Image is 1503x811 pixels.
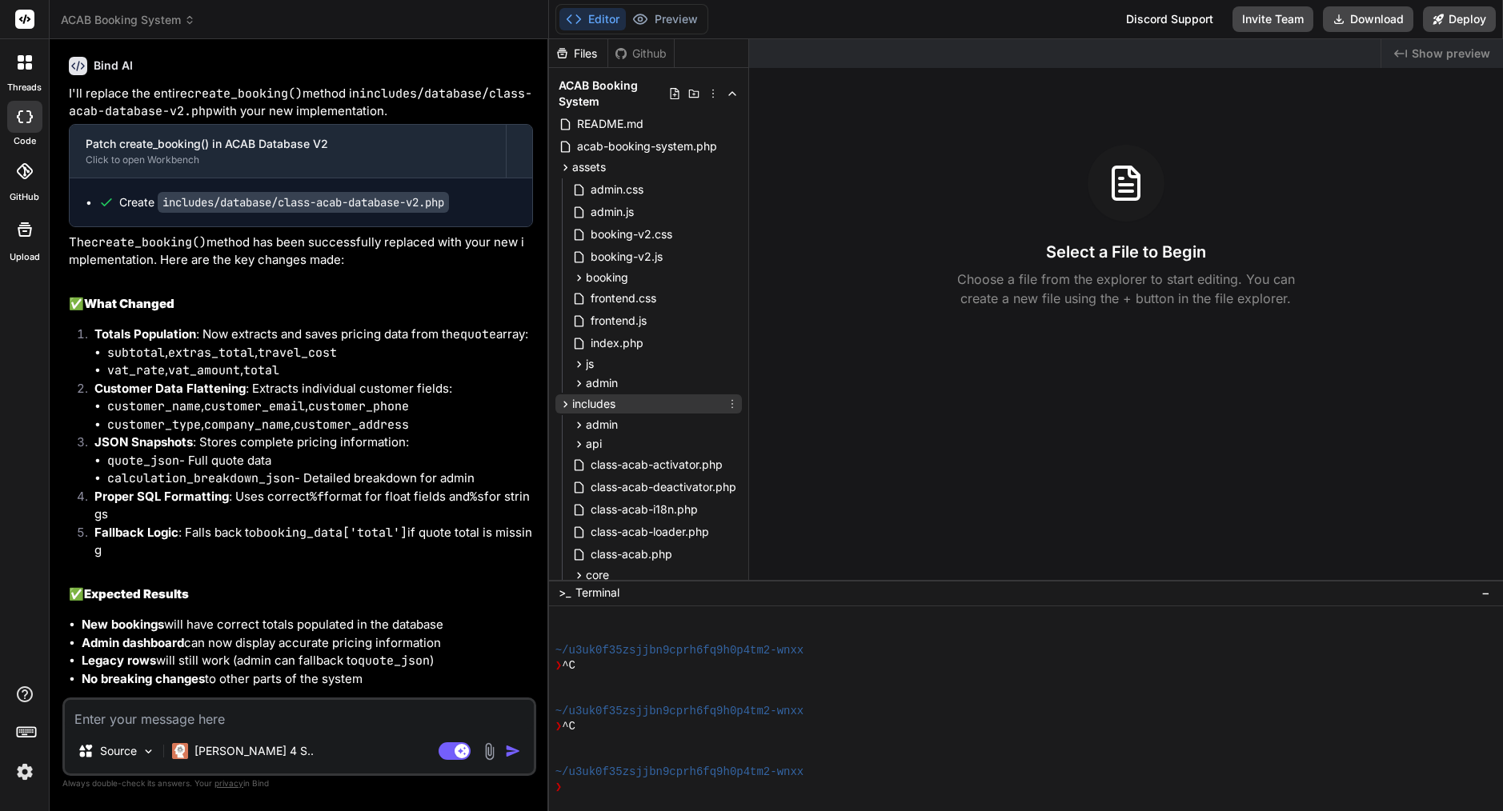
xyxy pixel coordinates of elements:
[107,452,533,470] li: - Full quote data
[460,326,496,342] code: quote
[86,136,490,152] div: Patch create_booking() in ACAB Database V2
[10,190,39,204] label: GitHub
[589,477,738,497] span: class-acab-deactivator.php
[586,417,618,433] span: admin
[589,522,711,541] span: class-acab-loader.php
[70,125,506,178] button: Patch create_booking() in ACAB Database V2Click to open Workbench
[586,375,618,391] span: admin
[94,434,193,449] strong: JSON Snapshots
[555,643,804,658] span: ~/u3uk0f35zsjjbn9cprh6fq9h0p4tm2-wnxx
[575,137,719,156] span: acab-booking-system.php
[82,671,205,686] strong: No breaking changes
[1423,6,1496,32] button: Deploy
[589,202,635,222] span: admin.js
[1232,6,1313,32] button: Invite Team
[505,743,521,759] img: icon
[107,417,201,433] code: customer_type
[107,416,533,434] li: , ,
[168,362,240,378] code: vat_amount
[94,488,533,524] p: : Uses correct format for float fields and for strings
[187,86,303,102] code: create_booking()
[119,194,449,210] div: Create
[586,567,609,583] span: core
[1481,585,1490,601] span: −
[559,585,571,601] span: >_
[62,776,536,791] p: Always double-check its answers. Your in Bind
[94,326,196,342] strong: Totals Population
[172,743,188,759] img: Claude 4 Sonnet
[947,270,1305,308] p: Choose a file from the explorer to start editing. You can create a new file using the + button in...
[559,8,626,30] button: Editor
[107,398,533,416] li: , ,
[204,417,291,433] code: company_name
[559,78,668,110] span: ACAB Booking System
[107,362,533,380] li: , ,
[107,344,533,362] li: , ,
[310,489,324,505] code: %f
[1116,6,1223,32] div: Discord Support
[107,470,295,486] code: calculation_breakdown_json
[94,525,178,540] strong: Fallback Logic
[589,545,674,564] span: class-acab.php
[555,704,804,719] span: ~/u3uk0f35zsjjbn9cprh6fq9h0p4tm2-wnxx
[61,12,195,28] span: ACAB Booking System
[168,345,255,361] code: extras_total
[256,525,407,541] code: booking_data['total']
[107,362,165,378] code: vat_rate
[1323,6,1413,32] button: Download
[589,455,724,474] span: class-acab-activator.php
[94,524,533,560] p: : Falls back to if quote total is missing
[586,436,602,452] span: api
[589,334,645,353] span: index.php
[69,295,533,314] h2: ✅
[608,46,674,62] div: Github
[308,398,409,414] code: customer_phone
[82,617,164,632] strong: New bookings
[562,658,575,673] span: ^C
[94,380,533,398] p: : Extracts individual customer fields:
[194,743,314,759] p: [PERSON_NAME] 4 S..
[7,81,42,94] label: threads
[94,433,533,452] p: : Stores complete pricing information:
[589,225,674,244] span: booking-v2.css
[11,758,38,785] img: settings
[94,326,533,344] p: : Now extracts and saves pricing data from the array:
[82,653,156,668] strong: Legacy rows
[562,719,575,734] span: ^C
[572,396,615,412] span: includes
[82,634,533,653] li: can now display accurate pricing information
[1478,580,1493,605] button: −
[82,670,533,689] li: to other parts of the system
[69,86,532,120] code: includes/database/class-acab-database-v2.php
[69,85,533,121] p: I'll replace the entire method in with your new implementation.
[589,311,648,330] span: frontend.js
[555,765,804,780] span: ~/u3uk0f35zsjjbn9cprh6fq9h0p4tm2-wnxx
[572,159,606,175] span: assets
[107,398,201,414] code: customer_name
[555,780,562,795] span: ❯
[586,270,628,286] span: booking
[243,362,279,378] code: total
[82,616,533,634] li: will have correct totals populated in the database
[69,694,533,749] p: The method now properly maps all the pricing fields from your quote calculator results into the d...
[204,398,305,414] code: customer_email
[69,234,533,270] p: The method has been successfully replaced with your new implementation. Here are the key changes ...
[91,234,206,250] code: create_booking()
[586,356,594,372] span: js
[86,154,490,166] div: Click to open Workbench
[549,46,607,62] div: Files
[589,247,664,266] span: booking-v2.js
[82,635,184,650] strong: Admin dashboard
[575,585,619,601] span: Terminal
[258,345,337,361] code: travel_cost
[10,250,40,264] label: Upload
[107,469,533,488] li: - Detailed breakdown for admin
[589,180,645,199] span: admin.css
[94,489,229,504] strong: Proper SQL Formatting
[575,114,645,134] span: README.md
[94,58,133,74] h6: Bind AI
[214,778,243,788] span: privacy
[84,586,189,601] strong: Expected Results
[94,381,246,396] strong: Customer Data Flattening
[69,585,533,604] h2: ✅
